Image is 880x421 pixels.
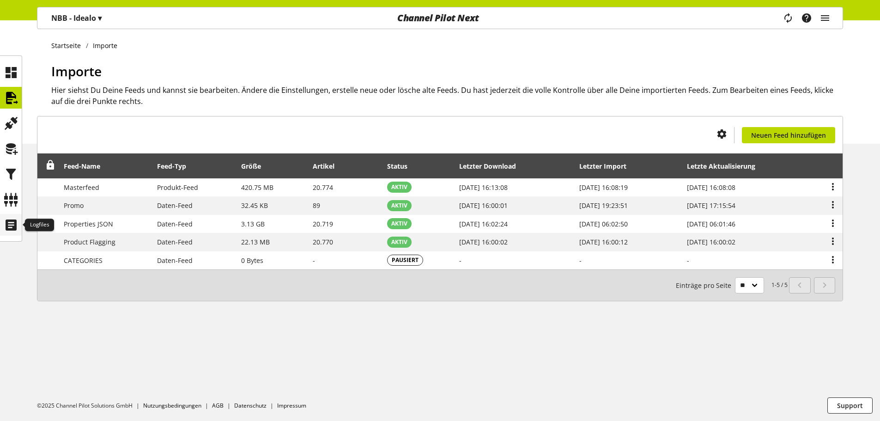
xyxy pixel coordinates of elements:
[241,161,270,171] div: Größe
[51,12,102,24] p: NBB - Idealo
[391,220,407,228] span: AKTIV
[37,402,143,410] li: ©2025 Channel Pilot Solutions GmbH
[277,402,306,409] a: Impressum
[157,256,193,265] span: Daten-Feed
[64,201,84,210] span: Promo
[234,402,267,409] a: Datenschutz
[241,201,268,210] span: 32.45 KB
[579,183,628,192] span: [DATE] 16:08:19
[391,201,407,210] span: AKTIV
[676,277,788,293] small: 1-5 / 5
[241,183,273,192] span: 420.75 MB
[241,220,265,228] span: 3.13 GB
[687,238,735,246] span: [DATE] 16:00:02
[51,85,843,107] h2: Hier siehst Du Deine Feeds und kannst sie bearbeiten. Ändere die Einstellungen, erstelle neue ode...
[459,183,508,192] span: [DATE] 16:13:08
[51,41,86,50] a: Startseite
[687,201,735,210] span: [DATE] 17:15:54
[313,161,344,171] div: Artikel
[459,161,525,171] div: Letzter Download
[687,220,735,228] span: [DATE] 06:01:46
[392,256,419,264] span: PAUSIERT
[579,220,628,228] span: [DATE] 06:02:50
[459,238,508,246] span: [DATE] 16:00:02
[46,160,55,170] span: Entsperren, um Zeilen neu anzuordnen
[579,201,628,210] span: [DATE] 19:23:51
[459,220,508,228] span: [DATE] 16:02:24
[157,238,193,246] span: Daten-Feed
[143,402,201,409] a: Nutzungsbedingungen
[157,220,193,228] span: Daten-Feed
[157,161,195,171] div: Feed-Typ
[687,161,765,171] div: Letzte Aktualisierung
[64,256,103,265] span: CATEGORIES
[98,13,102,23] span: ▾
[459,201,508,210] span: [DATE] 16:00:01
[687,256,689,265] span: -
[241,238,270,246] span: 22.13 MB
[579,256,582,265] span: -
[37,7,843,29] nav: main navigation
[313,238,333,246] span: 20.770
[157,201,193,210] span: Daten-Feed
[64,183,99,192] span: Masterfeed
[42,160,55,172] div: Entsperren, um Zeilen neu anzuordnen
[64,238,115,246] span: Product Flagging
[687,183,735,192] span: [DATE] 16:08:08
[313,220,333,228] span: 20.719
[837,401,863,410] span: Support
[25,219,54,232] div: Logfiles
[742,127,835,143] a: Neuen Feed hinzufügen
[827,397,873,414] button: Support
[313,256,315,265] span: -
[579,161,636,171] div: Letzter Import
[313,183,333,192] span: 20.774
[64,220,113,228] span: Properties JSON
[676,281,735,290] span: Einträge pro Seite
[579,238,628,246] span: [DATE] 16:00:12
[751,130,826,140] span: Neuen Feed hinzufügen
[313,201,320,210] span: 89
[459,256,461,265] span: -
[391,238,407,246] span: AKTIV
[241,256,263,265] span: 0 Bytes
[51,62,102,80] span: Importe
[387,161,417,171] div: Status
[391,183,407,191] span: AKTIV
[157,183,198,192] span: Produkt-Feed
[64,161,109,171] div: Feed-Name
[212,402,224,409] a: AGB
